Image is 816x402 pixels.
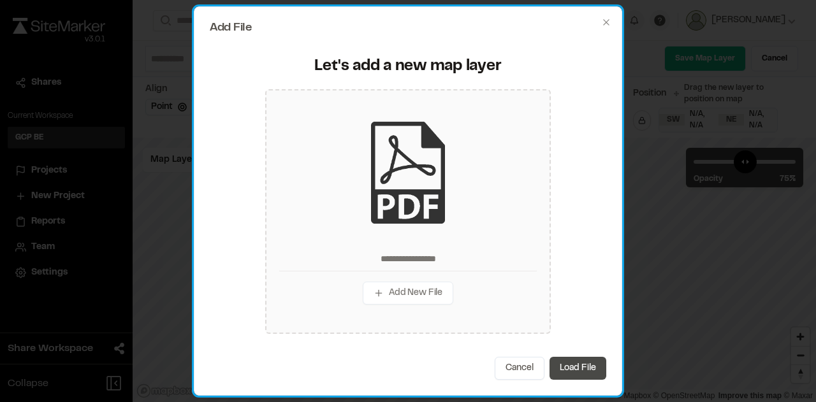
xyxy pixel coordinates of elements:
button: Cancel [495,357,544,380]
button: Load File [550,357,606,380]
div: Let's add a new map layer [217,57,599,77]
h2: Add File [210,22,606,34]
div: Add New File [265,89,551,334]
img: pdf_black_icon.png [357,122,459,224]
button: Add New File [363,282,453,305]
